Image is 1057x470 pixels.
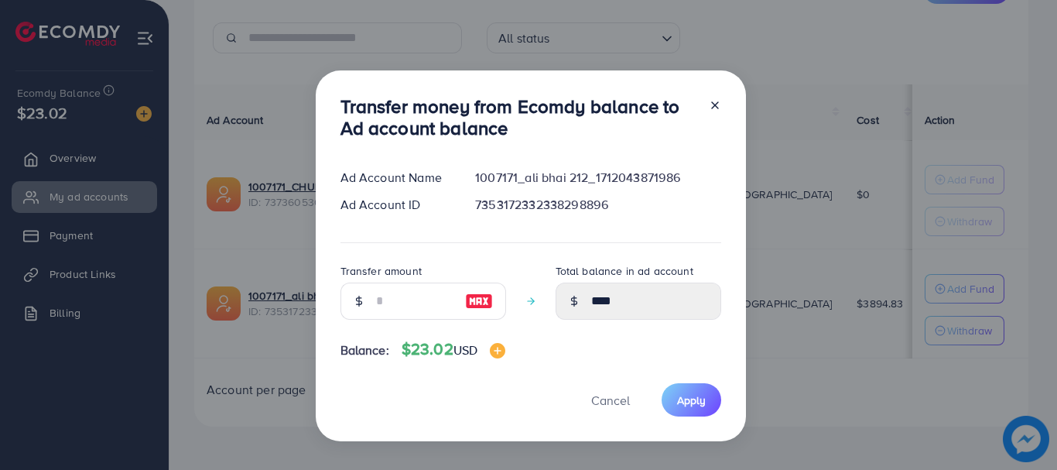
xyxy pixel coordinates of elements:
[463,169,733,187] div: 1007171_ali bhai 212_1712043871986
[572,383,649,417] button: Cancel
[677,393,706,408] span: Apply
[340,341,389,359] span: Balance:
[340,95,696,140] h3: Transfer money from Ecomdy balance to Ad account balance
[402,340,505,359] h4: $23.02
[453,341,477,359] span: USD
[556,263,693,279] label: Total balance in ad account
[328,196,464,214] div: Ad Account ID
[340,263,422,279] label: Transfer amount
[591,392,630,409] span: Cancel
[490,343,505,359] img: image
[662,383,721,417] button: Apply
[465,292,493,310] img: image
[328,169,464,187] div: Ad Account Name
[463,196,733,214] div: 7353172332338298896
